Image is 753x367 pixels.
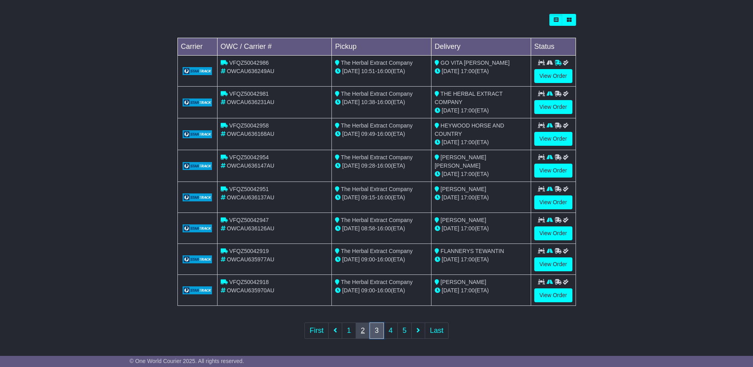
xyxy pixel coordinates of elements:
span: VFQZ50042918 [229,279,269,285]
span: [DATE] [342,287,360,294]
span: 17:00 [461,68,475,74]
a: View Order [534,164,572,178]
span: 10:38 [361,99,375,105]
span: [DATE] [342,68,360,74]
span: [DATE] [442,139,459,145]
span: 09:49 [361,131,375,137]
span: 16:00 [377,287,391,294]
span: [DATE] [442,171,459,177]
span: 09:00 [361,256,375,263]
span: OWCAU636147AU [227,162,274,169]
div: (ETA) [435,106,528,115]
span: 17:00 [461,194,475,201]
span: [DATE] [442,194,459,201]
span: 10:51 [361,68,375,74]
span: 16:00 [377,68,391,74]
img: GetCarrierServiceLogo [183,224,212,232]
span: VFQZ50042919 [229,248,269,254]
a: 2 [356,323,370,339]
span: FLANNERYS TEWANTIN [441,248,504,254]
span: The Herbal Extract Company [341,60,413,66]
span: [DATE] [342,256,360,263]
span: [DATE] [442,107,459,114]
span: 17:00 [461,225,475,232]
span: VFQZ50042958 [229,122,269,129]
a: 1 [342,323,356,339]
a: View Order [534,257,572,271]
span: [PERSON_NAME] [PERSON_NAME] [435,154,486,169]
div: - (ETA) [335,224,428,233]
span: [PERSON_NAME] [441,279,486,285]
a: 4 [383,323,398,339]
span: [PERSON_NAME] [441,217,486,223]
span: © One World Courier 2025. All rights reserved. [129,358,244,364]
span: The Herbal Extract Company [341,91,413,97]
a: View Order [534,288,572,302]
a: 3 [370,323,384,339]
span: OWCAU636137AU [227,194,274,201]
div: (ETA) [435,255,528,264]
img: GetCarrierServiceLogo [183,130,212,138]
div: - (ETA) [335,162,428,170]
span: 08:58 [361,225,375,232]
img: GetCarrierServiceLogo [183,99,212,106]
span: VFQZ50042986 [229,60,269,66]
span: The Herbal Extract Company [341,217,413,223]
span: VFQZ50042981 [229,91,269,97]
a: View Order [534,226,572,240]
span: 17:00 [461,139,475,145]
span: OWCAU635977AU [227,256,274,263]
div: - (ETA) [335,286,428,295]
img: GetCarrierServiceLogo [183,286,212,294]
div: (ETA) [435,138,528,147]
img: GetCarrierServiceLogo [183,162,212,170]
span: VFQZ50042954 [229,154,269,160]
span: VFQZ50042947 [229,217,269,223]
a: View Order [534,132,572,146]
a: First [304,323,329,339]
img: GetCarrierServiceLogo [183,193,212,201]
span: 17:00 [461,107,475,114]
span: THE HERBAL EXTRACT COMPANY [435,91,503,105]
span: 16:00 [377,256,391,263]
div: - (ETA) [335,98,428,106]
span: VFQZ50042951 [229,186,269,192]
span: 17:00 [461,256,475,263]
span: [DATE] [342,162,360,169]
span: [PERSON_NAME] [441,186,486,192]
div: (ETA) [435,170,528,178]
span: 09:00 [361,287,375,294]
span: [DATE] [442,256,459,263]
span: OWCAU636168AU [227,131,274,137]
td: Carrier [177,38,217,56]
span: The Herbal Extract Company [341,122,413,129]
span: The Herbal Extract Company [341,279,413,285]
span: GO VITA [PERSON_NAME] [441,60,510,66]
span: 17:00 [461,287,475,294]
div: - (ETA) [335,255,428,264]
div: (ETA) [435,67,528,75]
img: GetCarrierServiceLogo [183,67,212,75]
span: 09:15 [361,194,375,201]
span: [DATE] [442,68,459,74]
div: (ETA) [435,224,528,233]
div: - (ETA) [335,130,428,138]
span: 09:28 [361,162,375,169]
span: OWCAU636231AU [227,99,274,105]
a: View Order [534,100,572,114]
span: The Herbal Extract Company [341,248,413,254]
span: [DATE] [442,287,459,294]
td: Status [531,38,576,56]
span: OWCAU636249AU [227,68,274,74]
div: (ETA) [435,286,528,295]
span: 16:00 [377,162,391,169]
span: [DATE] [342,131,360,137]
span: The Herbal Extract Company [341,186,413,192]
span: [DATE] [342,225,360,232]
span: 17:00 [461,171,475,177]
span: 16:00 [377,131,391,137]
span: OWCAU636126AU [227,225,274,232]
td: Delivery [431,38,531,56]
span: 16:00 [377,99,391,105]
span: 16:00 [377,194,391,201]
